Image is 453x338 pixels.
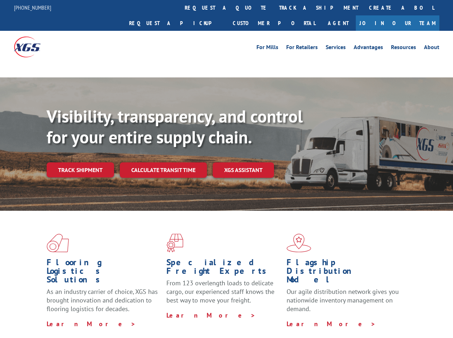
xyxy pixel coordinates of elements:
img: xgs-icon-flagship-distribution-model-red [287,234,311,252]
h1: Flagship Distribution Model [287,258,401,287]
a: Learn More > [47,320,136,328]
a: Request a pickup [124,15,227,31]
span: Our agile distribution network gives you nationwide inventory management on demand. [287,287,399,313]
a: Learn More > [287,320,376,328]
a: For Retailers [286,44,318,52]
h1: Flooring Logistics Solutions [47,258,161,287]
a: [PHONE_NUMBER] [14,4,51,11]
a: Track shipment [47,162,114,177]
a: For Mills [256,44,278,52]
a: About [424,44,439,52]
a: XGS ASSISTANT [213,162,274,178]
span: As an industry carrier of choice, XGS has brought innovation and dedication to flooring logistics... [47,287,158,313]
img: xgs-icon-total-supply-chain-intelligence-red [47,234,69,252]
a: Agent [321,15,356,31]
a: Customer Portal [227,15,321,31]
img: xgs-icon-focused-on-flooring-red [166,234,183,252]
a: Join Our Team [356,15,439,31]
a: Learn More > [166,311,256,319]
a: Advantages [354,44,383,52]
a: Resources [391,44,416,52]
a: Calculate transit time [120,162,207,178]
p: From 123 overlength loads to delicate cargo, our experienced staff knows the best way to move you... [166,279,281,311]
h1: Specialized Freight Experts [166,258,281,279]
b: Visibility, transparency, and control for your entire supply chain. [47,105,303,148]
a: Services [326,44,346,52]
